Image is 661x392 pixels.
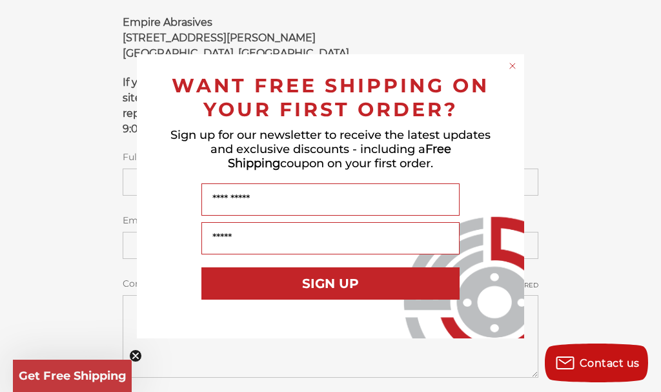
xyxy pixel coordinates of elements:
[172,74,489,121] span: WANT FREE SHIPPING ON YOUR FIRST ORDER?
[201,267,460,300] button: SIGN UP
[506,59,519,72] button: Close dialog
[228,142,451,170] span: Free Shipping
[170,128,491,170] span: Sign up for our newsletter to receive the latest updates and exclusive discounts - including a co...
[545,344,648,382] button: Contact us
[580,357,640,369] span: Contact us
